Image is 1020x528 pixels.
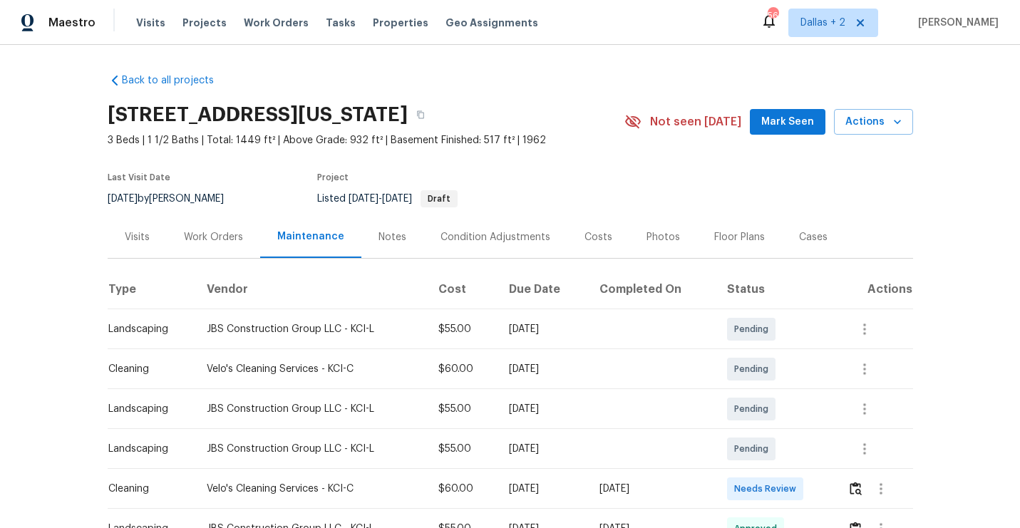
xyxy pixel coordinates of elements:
a: Back to all projects [108,73,244,88]
div: Landscaping [108,442,184,456]
span: Actions [845,113,902,131]
span: Draft [422,195,456,203]
div: $55.00 [438,322,486,336]
span: Last Visit Date [108,173,170,182]
span: Needs Review [734,482,802,496]
div: Cleaning [108,482,184,496]
div: by [PERSON_NAME] [108,190,241,207]
div: Cleaning [108,362,184,376]
span: Pending [734,442,774,456]
div: $60.00 [438,362,486,376]
button: Review Icon [848,472,864,506]
div: Maintenance [277,229,344,244]
div: [DATE] [509,322,577,336]
div: JBS Construction Group LLC - KCI-L [207,442,416,456]
button: Copy Address [408,102,433,128]
span: [PERSON_NAME] [912,16,999,30]
div: Cases [799,230,828,244]
button: Actions [834,109,913,135]
span: [DATE] [108,194,138,204]
div: [DATE] [599,482,704,496]
th: Completed On [588,269,716,309]
div: Velo's Cleaning Services - KCI-C [207,362,416,376]
th: Due Date [498,269,588,309]
span: Visits [136,16,165,30]
div: $55.00 [438,402,486,416]
span: Maestro [48,16,96,30]
span: Pending [734,402,774,416]
img: Review Icon [850,482,862,495]
span: Pending [734,362,774,376]
div: Landscaping [108,322,184,336]
span: Work Orders [244,16,309,30]
div: Costs [584,230,612,244]
th: Vendor [195,269,427,309]
span: Geo Assignments [445,16,538,30]
div: [DATE] [509,402,577,416]
th: Actions [836,269,912,309]
div: [DATE] [509,442,577,456]
div: Visits [125,230,150,244]
span: Properties [373,16,428,30]
div: Floor Plans [714,230,765,244]
div: [DATE] [509,362,577,376]
div: Landscaping [108,402,184,416]
div: Condition Adjustments [441,230,550,244]
span: Pending [734,322,774,336]
div: $60.00 [438,482,486,496]
span: Mark Seen [761,113,814,131]
h2: [STREET_ADDRESS][US_STATE] [108,108,408,122]
span: 3 Beds | 1 1/2 Baths | Total: 1449 ft² | Above Grade: 932 ft² | Basement Finished: 517 ft² | 1962 [108,133,624,147]
span: Projects [182,16,227,30]
span: [DATE] [349,194,378,204]
div: Velo's Cleaning Services - KCI-C [207,482,416,496]
div: Photos [646,230,680,244]
span: Tasks [326,18,356,28]
div: JBS Construction Group LLC - KCI-L [207,402,416,416]
span: - [349,194,412,204]
th: Type [108,269,195,309]
div: JBS Construction Group LLC - KCI-L [207,322,416,336]
span: [DATE] [382,194,412,204]
div: Work Orders [184,230,243,244]
span: Listed [317,194,458,204]
div: 56 [768,9,778,23]
button: Mark Seen [750,109,825,135]
th: Cost [427,269,498,309]
div: Notes [378,230,406,244]
div: [DATE] [509,482,577,496]
th: Status [716,269,836,309]
div: $55.00 [438,442,486,456]
span: Not seen [DATE] [650,115,741,129]
span: Project [317,173,349,182]
span: Dallas + 2 [800,16,845,30]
